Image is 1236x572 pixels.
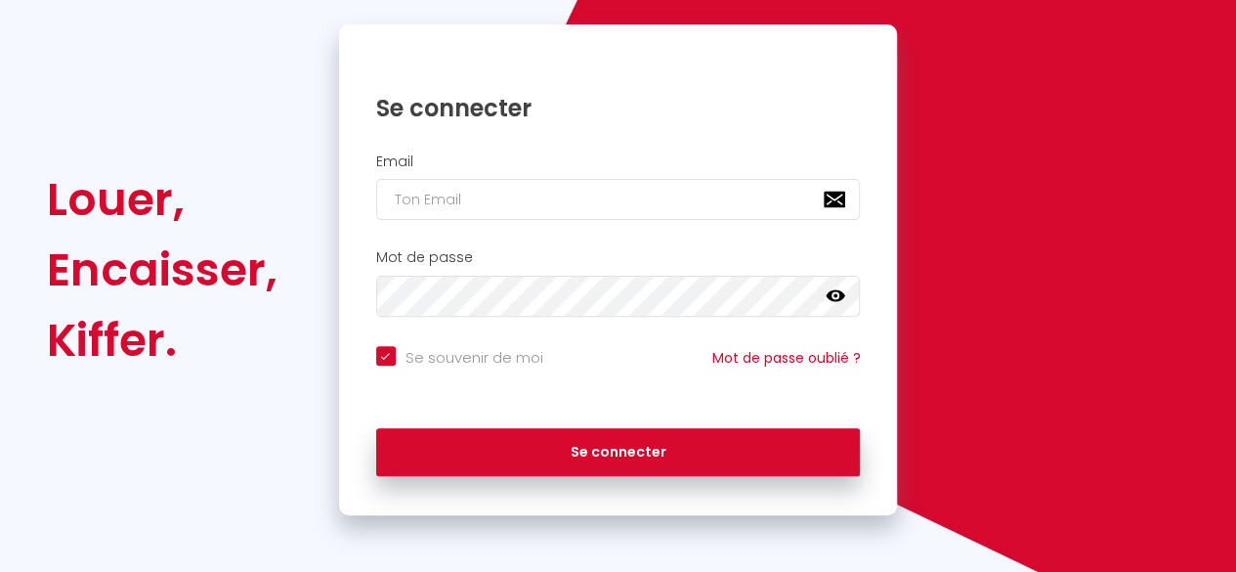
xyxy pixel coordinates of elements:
[376,154,861,170] h2: Email
[376,179,861,220] input: Ton Email
[47,164,277,235] div: Louer,
[47,305,277,375] div: Kiffer.
[376,428,861,477] button: Se connecter
[47,235,277,305] div: Encaisser,
[376,93,861,123] h1: Se connecter
[711,348,860,368] a: Mot de passe oublié ?
[376,249,861,266] h2: Mot de passe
